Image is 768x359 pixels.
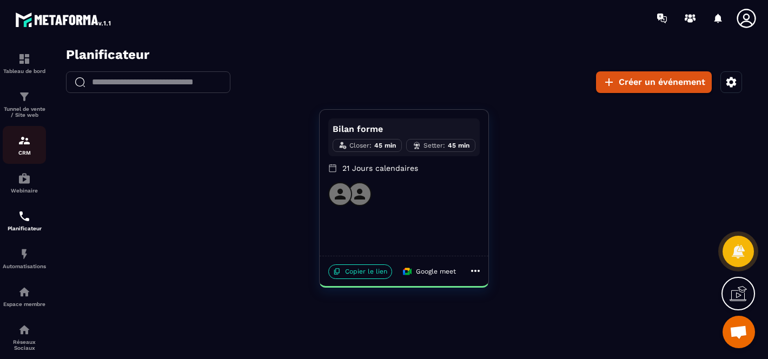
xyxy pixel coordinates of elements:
[3,202,46,240] a: schedulerschedulerPlanificateur
[3,164,46,202] a: automationsautomationsWebinaire
[3,301,46,307] p: Espace membre
[3,225,46,231] p: Planificateur
[18,210,31,223] img: scheduler
[18,323,31,336] img: social-network
[3,126,46,164] a: formationformationCRM
[346,217,412,232] p: Google meet
[18,285,31,298] img: automations
[3,188,46,194] p: Webinaire
[277,116,429,127] p: 21 Jours calendaires
[397,94,419,103] p: 45 min
[323,94,345,103] p: 45 min
[3,106,46,118] p: Tunnel de vente / Site web
[723,316,755,348] a: Ouvrir le chat
[18,90,31,103] img: formation
[545,24,661,46] button: Créer un événement
[373,94,394,103] p: Setter :
[277,217,341,232] p: Copier le lien
[299,94,321,103] p: Closer :
[15,10,112,29] img: logo
[3,339,46,351] p: Réseaux Sociaux
[3,82,46,126] a: formationformationTunnel de vente / Site web
[18,248,31,261] img: automations
[3,263,46,269] p: Automatisations
[18,172,31,185] img: automations
[3,68,46,74] p: Tableau de bord
[282,76,425,89] p: Bilan forme
[3,315,46,359] a: social-networksocial-networkRéseaux Sociaux
[18,52,31,65] img: formation
[18,134,31,147] img: formation
[3,277,46,315] a: automationsautomationsEspace membre
[3,44,46,82] a: formationformationTableau de bord
[3,150,46,156] p: CRM
[3,240,46,277] a: automationsautomationsAutomatisations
